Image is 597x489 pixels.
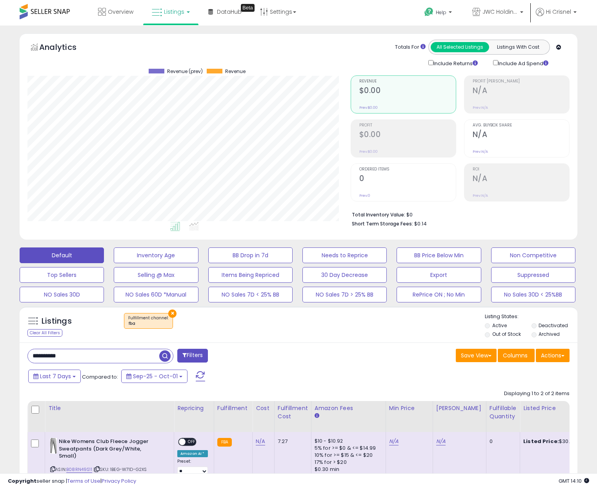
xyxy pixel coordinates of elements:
span: Profit [359,123,456,128]
button: Sep-25 - Oct-01 [121,370,187,383]
button: BB Drop in 7d [208,247,293,263]
small: Prev: N/A [473,193,488,198]
small: Amazon Fees. [315,412,319,419]
span: $0.14 [414,220,427,227]
div: $10 - $10.92 [315,438,380,445]
div: Clear All Filters [27,329,62,337]
b: Short Term Storage Fees: [352,220,413,227]
img: 41higcYjYpL._SL40_.jpg [50,438,57,454]
small: Prev: N/A [473,105,488,110]
div: Fulfillment [217,404,249,412]
button: Default [20,247,104,263]
h2: N/A [473,86,569,97]
button: × [168,310,177,318]
button: Listings With Cost [489,42,547,52]
label: Out of Stock [492,331,521,337]
button: 30 Day Decrease [302,267,387,283]
button: NO Sales 30D [20,287,104,302]
span: Sep-25 - Oct-01 [133,372,178,380]
span: Ordered Items [359,167,456,172]
small: Prev: N/A [473,149,488,154]
label: Archived [539,331,560,337]
h2: N/A [473,174,569,185]
small: Prev: 0 [359,193,370,198]
div: [PERSON_NAME] [436,404,483,412]
small: FBA [217,438,232,447]
small: Prev: $0.00 [359,105,378,110]
button: NO Sales 7D > 25% BB [302,287,387,302]
button: Top Sellers [20,267,104,283]
div: 5% for >= $0 & <= $14.99 [315,445,380,452]
div: Fulfillable Quantity [490,404,517,421]
div: Listed Price [523,404,591,412]
a: N/A [256,438,265,445]
span: Fulfillment channel : [128,315,169,327]
div: Include Returns [422,59,487,68]
div: Preset: [177,459,208,476]
span: OFF [186,439,198,445]
button: BB Price Below Min [397,247,481,263]
b: Nike Womens Club Fleece Jogger Sweatpants (Dark Grey/White, Small) [59,438,154,462]
button: Actions [536,349,570,362]
a: N/A [389,438,399,445]
div: Cost [256,404,271,412]
div: 7.27 [278,438,305,445]
span: Help [436,9,446,16]
h2: N/A [473,130,569,141]
span: DataHub [217,8,242,16]
p: Listing States: [485,313,577,321]
span: | SKU: 1BEG-W71D-G2XS [93,466,147,473]
label: Deactivated [539,322,568,329]
div: Title [48,404,171,412]
i: Get Help [424,7,434,17]
button: NO Sales 7D < 25% BB [208,287,293,302]
button: Filters [177,349,208,363]
a: Privacy Policy [102,477,136,485]
button: RePrice ON ; No Min [397,287,481,302]
button: NO Sales 60D *Manual [114,287,198,302]
div: $0.30 min [315,466,380,473]
div: fba [128,321,169,326]
span: Columns [503,352,528,359]
span: ROI [473,167,569,172]
div: 10% for >= $15 & <= $20 [315,452,380,459]
button: Last 7 Days [28,370,81,383]
a: B08RN49S11 [66,466,92,473]
div: 0 [490,438,514,445]
strong: Copyright [8,477,36,485]
b: Listed Price: [523,438,559,445]
b: Total Inventory Value: [352,211,405,218]
span: Listings [164,8,184,16]
div: Amazon Fees [315,404,382,412]
small: Prev: $0.00 [359,149,378,154]
h5: Listings [42,316,72,327]
h5: Analytics [39,42,92,55]
button: All Selected Listings [431,42,489,52]
span: Revenue [225,69,246,74]
div: Displaying 1 to 2 of 2 items [504,390,570,397]
div: $30.00 [523,438,588,445]
span: JWC Holdings [482,8,518,16]
button: Needs to Reprice [302,247,387,263]
button: Save View [456,349,497,362]
div: Repricing [177,404,211,412]
a: Help [418,1,460,26]
div: 17% for > $20 [315,459,380,466]
span: Overview [108,8,133,16]
span: Compared to: [82,373,118,381]
li: $0 [352,209,564,219]
span: Last 7 Days [40,372,71,380]
h2: $0.00 [359,86,456,97]
button: Selling @ Max [114,267,198,283]
div: seller snap | | [8,478,136,485]
div: Min Price [389,404,430,412]
span: Hi Crisnel [546,8,571,16]
button: Columns [498,349,535,362]
label: Active [492,322,507,329]
span: Revenue (prev) [167,69,203,74]
span: Revenue [359,79,456,84]
a: N/A [436,438,446,445]
div: Totals For [395,44,426,51]
a: Hi Crisnel [536,8,577,26]
button: Suppressed [491,267,575,283]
